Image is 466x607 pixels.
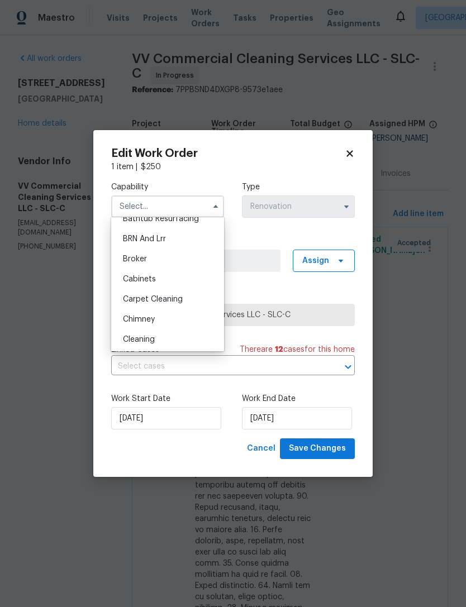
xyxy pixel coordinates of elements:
span: Assign [302,255,329,266]
label: Work End Date [242,393,355,404]
label: Capability [111,181,224,193]
span: Carpet Cleaning [123,295,183,303]
span: $ 250 [141,163,161,171]
label: Work Order Manager [111,236,355,247]
span: 12 [275,346,283,353]
span: Broker [123,255,147,263]
label: Type [242,181,355,193]
input: Select... [242,195,355,218]
span: BRN And Lrr [123,235,166,243]
span: Save Changes [289,442,346,456]
span: Cleaning [123,336,155,343]
label: Work Start Date [111,393,224,404]
span: There are case s for this home [240,344,355,355]
button: Open [340,359,356,375]
button: Show options [340,200,353,213]
span: Bathtub Resurfacing [123,215,199,223]
span: Cabinets [123,275,156,283]
span: Cancel [247,442,275,456]
button: Save Changes [280,438,355,459]
button: Cancel [242,438,280,459]
input: M/D/YYYY [111,407,221,429]
span: Chimney [123,316,155,323]
div: 1 item | [111,161,355,173]
input: M/D/YYYY [242,407,352,429]
label: Trade Partner [111,290,355,301]
button: Hide options [209,200,222,213]
input: Select cases [111,358,324,375]
input: Select... [111,195,224,218]
h2: Edit Work Order [111,148,345,159]
span: VV Commercial Cleaning Services LLC - SLC-C [121,309,345,321]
